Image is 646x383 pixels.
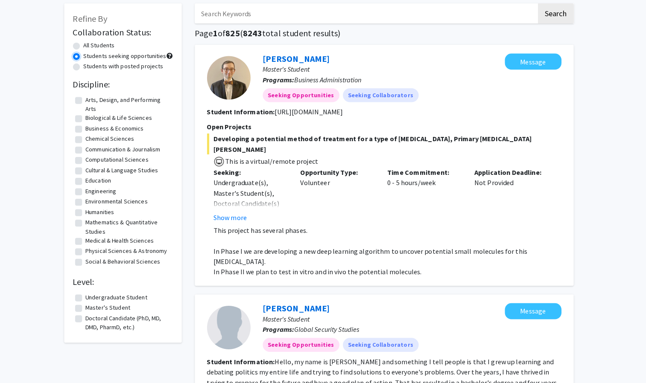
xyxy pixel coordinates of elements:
[506,305,561,320] button: Message John Ramsey
[92,58,174,67] label: Students seeking opportunities
[82,279,180,289] h2: Level:
[299,326,363,334] span: Global Security Studies
[94,149,168,158] label: Communication & Journalism
[94,119,160,128] label: Biological & Life Sciences
[347,339,421,352] mat-chip: Seeking Collaborators
[213,113,280,121] b: Student Information:
[202,11,537,30] input: Search Keywords
[268,339,343,352] mat-chip: Seeking Opportunities
[94,139,142,148] label: Chemical Sciences
[82,20,116,31] span: Refine By
[94,129,152,138] label: Business & Economics
[94,170,166,179] label: Cultural & Language Studies
[390,171,463,181] p: Time Commitment:
[232,34,246,45] span: 825
[92,47,123,56] label: All Students
[299,81,365,90] span: Business Administration
[213,138,561,159] span: Developing a potential method of treatment for a type of [MEDICAL_DATA], Primary [MEDICAL_DATA][P...
[268,94,343,107] mat-chip: Seeking Opportunities
[213,357,280,366] b: Student Information:
[220,269,561,279] p: In Phase II we plan to test in vitro and in vivo the potential molecules.
[347,94,421,107] mat-chip: Seeking Collaborators
[213,127,257,136] span: Open Projects
[506,60,561,75] button: Message Andrew Michaelson
[94,294,155,303] label: Undergraduate Student
[94,160,156,168] label: Computational Sciences
[268,71,314,79] span: Master's Student
[82,34,180,44] h2: Collaboration Status:
[231,161,323,170] span: This is a virtual/remote project
[220,215,253,226] button: Show more
[280,113,347,121] fg-read-more: [URL][DOMAIN_NAME]
[94,211,123,220] label: Humanities
[219,34,224,45] span: 1
[268,81,299,90] b: Programs:
[94,315,178,333] label: Doctoral Candidate (PhD, MD, DMD, PharmD, etc.)
[476,171,548,181] p: Application Deadline:
[94,200,155,209] label: Environmental Sciences
[94,305,138,313] label: Master's Student
[94,259,168,268] label: Social & Behavioral Sciences
[94,101,178,119] label: Arts, Design, and Performing Arts
[268,304,334,315] a: [PERSON_NAME]
[220,181,292,284] div: Undergraduate(s), Master's Student(s), Doctoral Candidate(s) (PhD, MD, DMD, PharmD, etc.), Postdo...
[94,221,178,239] label: Mathematics & Quantitative Studies
[305,171,377,181] p: Opportunity Type:
[94,249,175,258] label: Physical Sciences & Astronomy
[94,239,161,248] label: Medical & Health Sciences
[469,171,555,226] div: Not Provided
[249,34,268,45] span: 8243
[202,35,573,45] h1: Page of ( total student results)
[220,171,292,181] p: Seeking:
[384,171,469,226] div: 0 - 5 hours/week
[268,316,314,324] span: Master's Student
[268,59,334,70] a: [PERSON_NAME]
[94,190,125,199] label: Engineering
[220,248,561,269] p: In Phase I we are developing a new deep learning algorithm to uncover potential small molecules f...
[6,345,36,377] iframe: Chat
[92,68,171,77] label: Students with posted projects
[220,228,561,238] p: This project has several phases.
[268,326,299,334] b: Programs:
[538,11,573,30] button: Search
[82,85,180,95] h2: Discipline:
[94,180,120,189] label: Education
[298,171,384,226] div: Volunteer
